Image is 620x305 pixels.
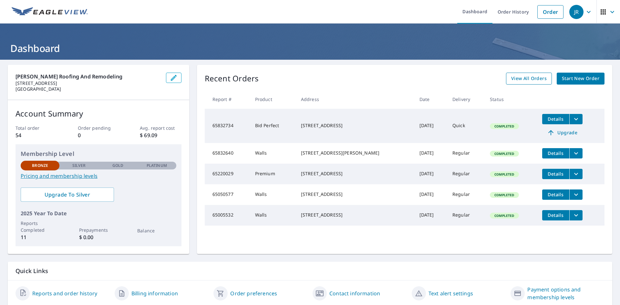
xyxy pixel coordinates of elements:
td: [DATE] [414,205,447,226]
div: [STREET_ADDRESS][PERSON_NAME] [301,150,409,156]
p: Order pending [78,125,119,131]
td: 65005532 [205,205,250,226]
p: Balance [137,227,176,234]
th: Address [296,90,414,109]
div: [STREET_ADDRESS] [301,122,409,129]
span: Completed [491,151,518,156]
p: Gold [112,163,123,168]
button: filesDropdownBtn-65832734 [569,114,583,124]
p: Account Summary [15,108,181,119]
p: 54 [15,131,57,139]
span: Details [546,150,565,156]
a: Order [537,5,563,19]
h1: Dashboard [8,42,612,55]
span: Start New Order [562,75,599,83]
img: EV Logo [12,7,88,17]
span: Completed [491,213,518,218]
button: detailsBtn-65832734 [542,114,569,124]
span: Details [546,171,565,177]
td: Walls [250,205,296,226]
p: Prepayments [79,227,118,233]
span: Details [546,212,565,218]
span: View All Orders [511,75,547,83]
p: Reports Completed [21,220,59,233]
a: Order preferences [230,290,277,297]
button: detailsBtn-65005532 [542,210,569,220]
a: Upgrade To Silver [21,188,114,202]
button: filesDropdownBtn-65050577 [569,189,583,200]
td: [DATE] [414,164,447,184]
span: Completed [491,172,518,177]
a: View All Orders [506,73,552,85]
a: Billing information [131,290,178,297]
span: Details [546,116,565,122]
button: detailsBtn-65050577 [542,189,569,200]
td: 65050577 [205,184,250,205]
p: [PERSON_NAME] Roofing and Remodeling [15,73,161,80]
p: Recent Orders [205,73,259,85]
button: detailsBtn-65220029 [542,169,569,179]
span: Details [546,191,565,198]
p: Quick Links [15,267,604,275]
th: Status [485,90,537,109]
td: Regular [447,184,485,205]
td: [DATE] [414,143,447,164]
p: 11 [21,233,59,241]
a: Pricing and membership levels [21,172,176,180]
p: 2025 Year To Date [21,209,176,217]
td: 65832640 [205,143,250,164]
p: Avg. report cost [140,125,181,131]
p: $ 0.00 [79,233,118,241]
span: Completed [491,124,518,128]
td: Regular [447,143,485,164]
td: Bid Perfect [250,109,296,143]
p: 0 [78,131,119,139]
p: $ 69.09 [140,131,181,139]
a: Contact information [329,290,380,297]
td: 65220029 [205,164,250,184]
button: filesDropdownBtn-65220029 [569,169,583,179]
p: [GEOGRAPHIC_DATA] [15,86,161,92]
span: Upgrade [546,129,579,137]
th: Product [250,90,296,109]
div: JR [569,5,584,19]
div: [STREET_ADDRESS] [301,191,409,198]
p: [STREET_ADDRESS] [15,80,161,86]
td: Quick [447,109,485,143]
th: Report # [205,90,250,109]
th: Delivery [447,90,485,109]
p: Bronze [32,163,48,168]
span: Completed [491,193,518,197]
button: filesDropdownBtn-65005532 [569,210,583,220]
a: Payment options and membership levels [527,286,604,301]
td: Walls [250,143,296,164]
p: Membership Level [21,149,176,158]
button: detailsBtn-65832640 [542,148,569,158]
td: [DATE] [414,184,447,205]
div: [STREET_ADDRESS] [301,170,409,177]
td: [DATE] [414,109,447,143]
a: Upgrade [542,127,583,138]
td: Premium [250,164,296,184]
p: Total order [15,125,57,131]
th: Date [414,90,447,109]
p: Silver [72,163,86,168]
p: Platinum [147,163,167,168]
td: Walls [250,184,296,205]
span: Upgrade To Silver [26,191,109,198]
a: Reports and order history [32,290,97,297]
a: Start New Order [557,73,604,85]
td: Regular [447,164,485,184]
a: Text alert settings [429,290,473,297]
button: filesDropdownBtn-65832640 [569,148,583,158]
td: 65832734 [205,109,250,143]
td: Regular [447,205,485,226]
div: [STREET_ADDRESS] [301,212,409,218]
